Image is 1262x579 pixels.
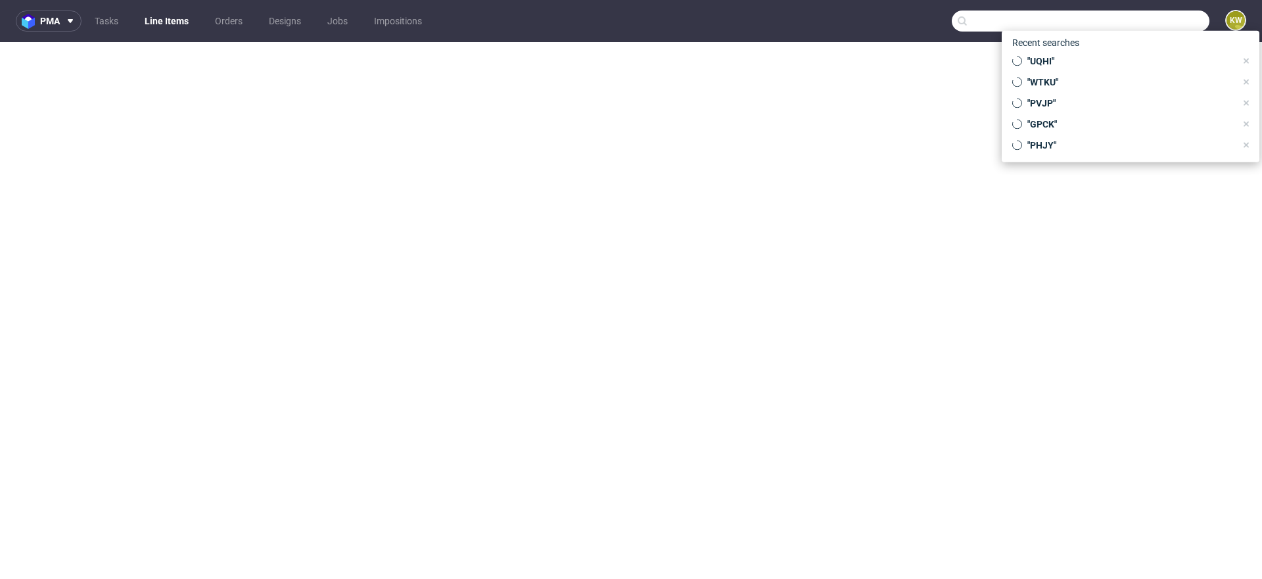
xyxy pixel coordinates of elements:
[1022,97,1236,110] span: "PVJP"
[87,11,126,32] a: Tasks
[1022,55,1236,68] span: "UQHI"
[319,11,356,32] a: Jobs
[366,11,430,32] a: Impositions
[1022,76,1236,89] span: "WTKU"
[16,11,82,32] button: pma
[261,11,309,32] a: Designs
[137,11,197,32] a: Line Items
[40,16,60,26] span: pma
[1227,11,1245,30] figcaption: KW
[1007,32,1085,53] span: Recent searches
[1022,118,1236,131] span: "GPCK"
[1022,139,1236,152] span: "PHJY"
[207,11,250,32] a: Orders
[22,14,40,29] img: logo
